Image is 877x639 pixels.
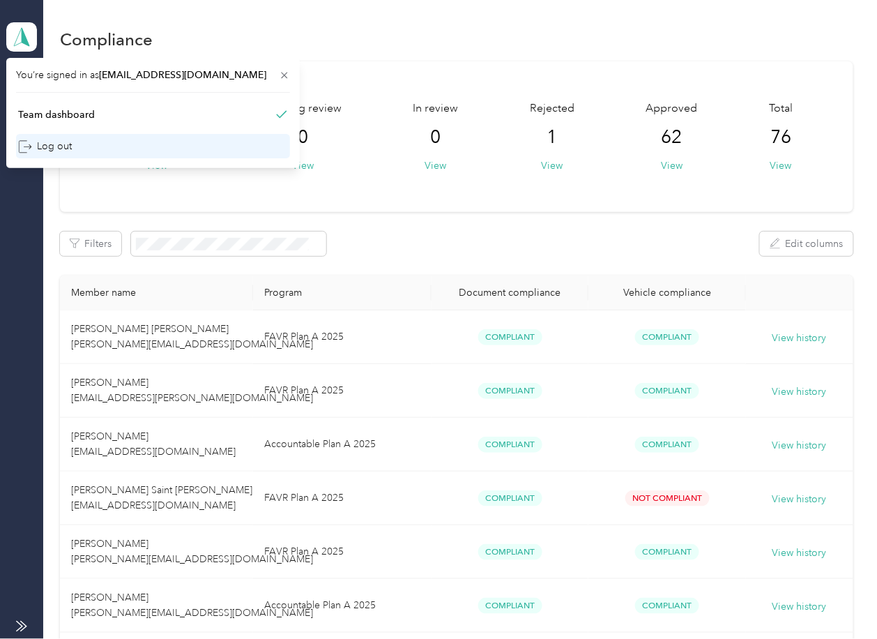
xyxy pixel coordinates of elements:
[770,158,792,173] button: View
[530,100,574,117] span: Rejected
[635,329,699,345] span: Compliant
[770,126,791,149] span: 76
[646,100,698,117] span: Approved
[253,418,432,472] td: Accountable Plan A 2025
[253,364,432,418] td: FAVR Plan A 2025
[772,599,827,615] button: View history
[772,331,827,346] button: View history
[253,276,432,310] th: Program
[99,69,266,81] span: [EMAIL_ADDRESS][DOMAIN_NAME]
[253,525,432,579] td: FAVR Plan A 2025
[635,383,699,399] span: Compliant
[547,126,558,149] span: 1
[253,310,432,364] td: FAVR Plan A 2025
[772,438,827,453] button: View history
[71,377,313,404] span: [PERSON_NAME] [EMAIL_ADDRESS][PERSON_NAME][DOMAIN_NAME]
[18,107,95,122] div: Team dashboard
[799,561,877,639] iframe: Everlance-gr Chat Button Frame
[253,472,432,525] td: FAVR Plan A 2025
[60,32,153,47] h1: Compliance
[292,158,314,173] button: View
[772,546,827,561] button: View history
[600,287,734,299] div: Vehicle compliance
[661,158,682,173] button: View
[478,383,542,399] span: Compliant
[625,490,710,506] span: Not Compliant
[478,329,542,345] span: Compliant
[71,592,313,619] span: [PERSON_NAME] [PERSON_NAME][EMAIL_ADDRESS][DOMAIN_NAME]
[60,232,121,256] button: Filters
[425,158,447,173] button: View
[71,430,236,458] span: [PERSON_NAME] [EMAIL_ADDRESS][DOMAIN_NAME]
[253,579,432,633] td: Accountable Plan A 2025
[478,598,542,614] span: Compliant
[71,323,313,350] span: [PERSON_NAME] [PERSON_NAME] [PERSON_NAME][EMAIL_ADDRESS][DOMAIN_NAME]
[772,384,827,400] button: View history
[760,232,853,256] button: Edit columns
[478,437,542,453] span: Compliant
[443,287,577,299] div: Document compliance
[71,538,313,565] span: [PERSON_NAME] [PERSON_NAME][EMAIL_ADDRESS][DOMAIN_NAME]
[772,492,827,507] button: View history
[60,276,253,310] th: Member name
[478,544,542,560] span: Compliant
[298,126,308,149] span: 0
[18,139,72,153] div: Log out
[635,598,699,614] span: Compliant
[431,126,441,149] span: 0
[16,68,290,82] span: You’re signed in as
[71,484,252,511] span: [PERSON_NAME] Saint [PERSON_NAME] [EMAIL_ADDRESS][DOMAIN_NAME]
[635,437,699,453] span: Compliant
[413,100,459,117] span: In review
[635,544,699,560] span: Compliant
[662,126,682,149] span: 62
[542,158,563,173] button: View
[478,490,542,506] span: Compliant
[769,100,793,117] span: Total
[264,100,342,117] span: Pending review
